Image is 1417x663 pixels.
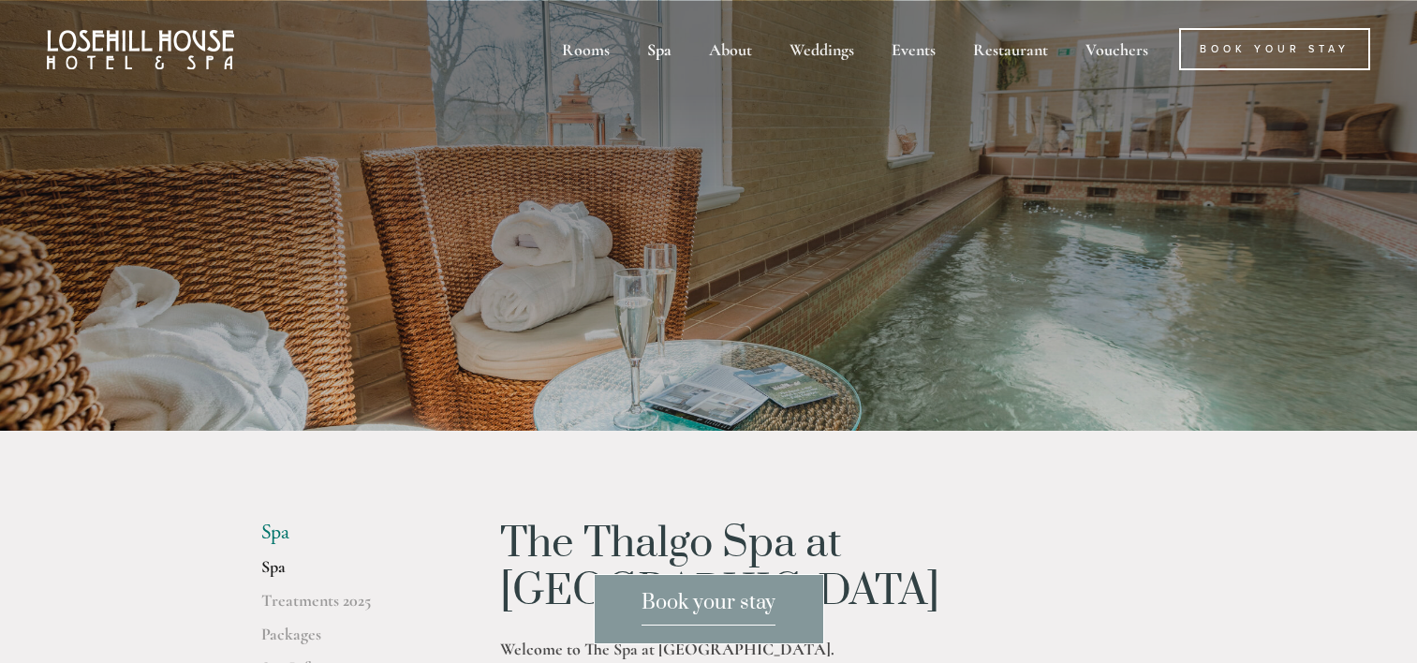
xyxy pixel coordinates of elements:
div: Rooms [545,28,627,70]
a: Book Your Stay [1179,28,1370,70]
span: Book your stay [642,590,775,626]
a: Vouchers [1069,28,1165,70]
a: Book your stay [594,574,824,644]
div: Restaurant [956,28,1065,70]
div: Weddings [773,28,871,70]
div: About [692,28,769,70]
li: Spa [261,521,440,545]
div: Spa [630,28,688,70]
h1: The Thalgo Spa at [GEOGRAPHIC_DATA] [500,521,1157,615]
img: Losehill House [47,30,234,69]
div: Events [875,28,952,70]
a: Spa [261,556,440,590]
strong: Welcome to The Spa at [GEOGRAPHIC_DATA]. [500,639,834,659]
